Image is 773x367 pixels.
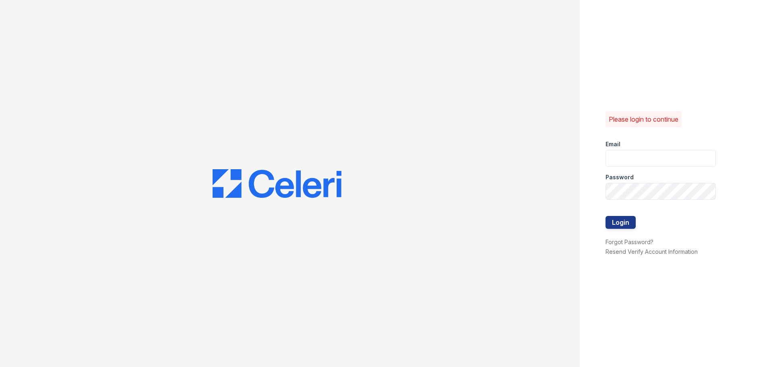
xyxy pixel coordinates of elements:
label: Password [606,173,634,181]
a: Resend Verify Account Information [606,248,698,255]
img: CE_Logo_Blue-a8612792a0a2168367f1c8372b55b34899dd931a85d93a1a3d3e32e68fde9ad4.png [213,169,341,198]
a: Forgot Password? [606,238,653,245]
p: Please login to continue [609,114,678,124]
label: Email [606,140,620,148]
button: Login [606,216,636,229]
